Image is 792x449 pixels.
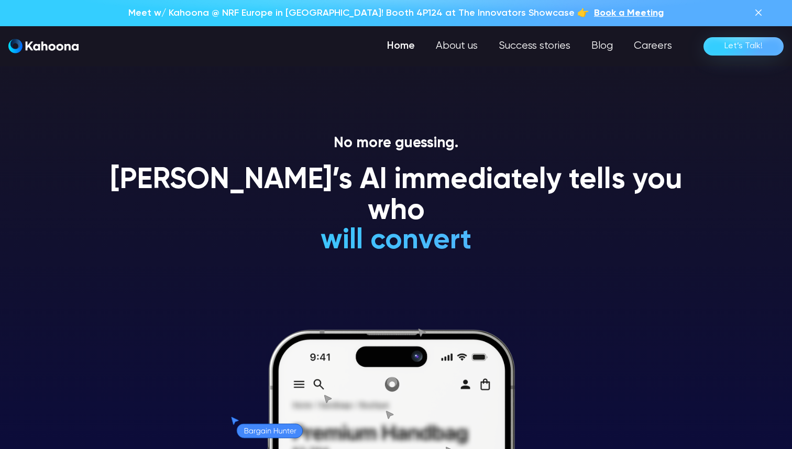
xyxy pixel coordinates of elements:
div: Let’s Talk! [724,38,763,54]
p: Meet w/ Kahoona @ NRF Europe in [GEOGRAPHIC_DATA]! Booth 4P124 at The Innovators Showcase 👉 [128,6,589,20]
img: Kahoona logo white [8,39,79,53]
a: Let’s Talk! [703,37,784,56]
a: Home [377,36,425,57]
p: No more guessing. [97,135,695,152]
a: home [8,39,79,54]
a: About us [425,36,488,57]
a: Success stories [488,36,581,57]
h1: [PERSON_NAME]’s AI immediately tells you who [97,165,695,227]
a: Careers [623,36,683,57]
a: Book a Meeting [594,6,664,20]
h1: will convert [242,225,551,256]
span: Book a Meeting [594,8,664,18]
a: Blog [581,36,623,57]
